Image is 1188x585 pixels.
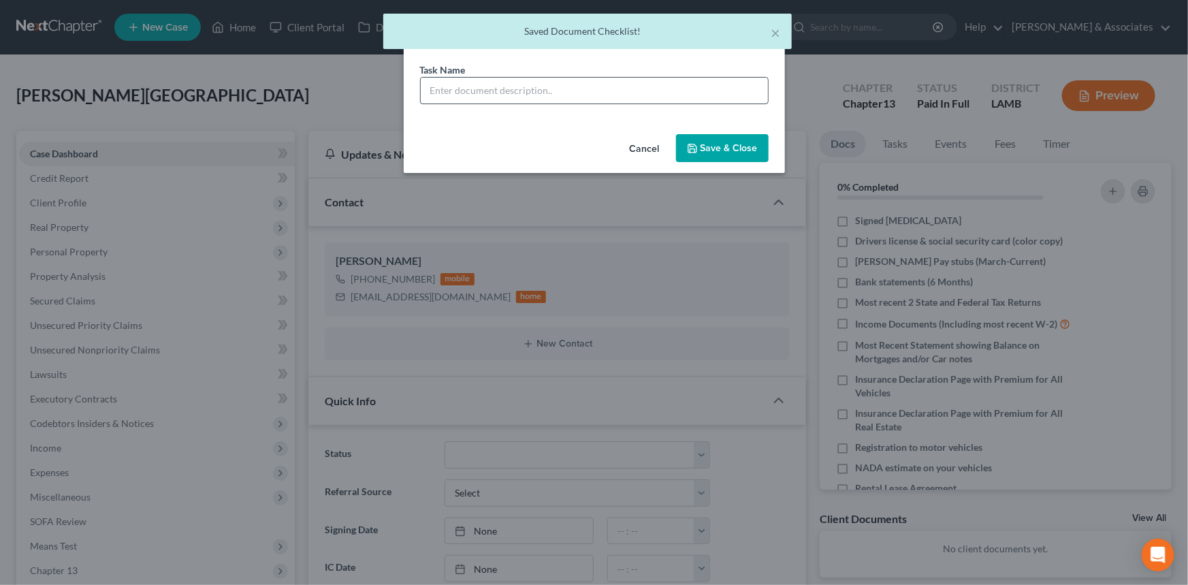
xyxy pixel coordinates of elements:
[619,136,671,163] button: Cancel
[1142,539,1174,571] div: Open Intercom Messenger
[771,25,781,41] button: ×
[420,64,466,76] span: Task Name
[676,134,769,163] button: Save & Close
[394,25,781,38] div: Saved Document Checklist!
[421,78,768,104] input: Enter document description..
